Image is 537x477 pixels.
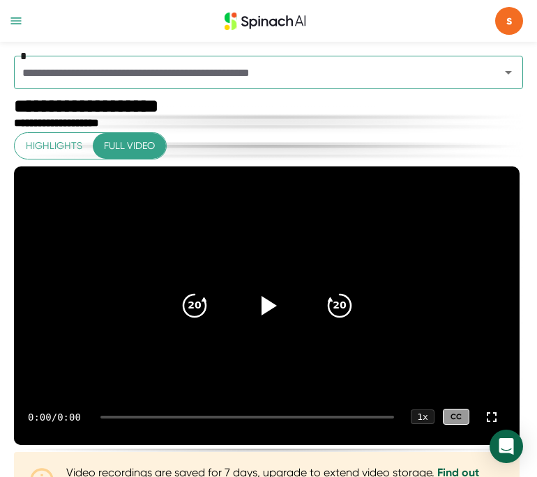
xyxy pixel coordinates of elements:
[411,409,434,424] div: 1 x
[104,137,155,155] span: Full video
[28,412,84,423] div: 0:00 / 0:00
[15,133,93,159] button: Highlights
[499,63,518,82] button: Open
[490,430,523,463] div: Open Intercom Messenger
[93,133,166,159] button: Full video
[495,7,523,35] span: s
[26,137,82,155] span: Highlights
[443,409,469,425] div: CC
